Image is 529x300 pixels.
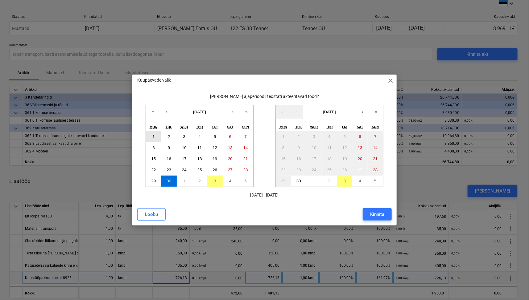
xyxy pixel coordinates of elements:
[207,142,223,153] button: September 12, 2025
[306,164,322,176] button: September 24, 2025
[213,168,217,172] abbr: September 26, 2025
[214,134,216,139] abbr: September 5, 2025
[238,176,253,187] button: October 5, 2025
[228,168,233,172] abbr: September 27, 2025
[298,145,300,150] abbr: September 9, 2025
[298,134,300,139] abbr: September 2, 2025
[229,134,231,139] abbr: September 6, 2025
[183,134,185,139] abbr: September 3, 2025
[296,168,301,172] abbr: September 23, 2025
[306,176,322,187] button: October 1, 2025
[212,125,217,129] abbr: Friday
[242,125,249,129] abbr: Sunday
[291,142,307,153] button: September 9, 2025
[374,179,376,183] abbr: October 5, 2025
[306,153,322,164] button: September 17, 2025
[177,164,192,176] button: September 24, 2025
[177,131,192,142] button: September 3, 2025
[177,142,192,153] button: September 10, 2025
[197,156,202,161] abbr: September 18, 2025
[137,77,171,83] p: Kuupäevade valik
[196,125,203,129] abbr: Thursday
[356,105,370,119] button: ›
[276,164,291,176] button: September 22, 2025
[387,77,394,84] span: close
[151,156,156,161] abbr: September 15, 2025
[344,179,346,183] abbr: October 3, 2025
[276,176,291,187] button: September 29, 2025
[197,145,202,150] abbr: September 11, 2025
[151,179,156,183] abbr: September 29, 2025
[177,176,192,187] button: October 1, 2025
[177,153,192,164] button: September 17, 2025
[146,142,161,153] button: September 8, 2025
[161,176,177,187] button: September 30, 2025
[243,156,248,161] abbr: September 21, 2025
[240,105,253,119] button: »
[146,153,161,164] button: September 15, 2025
[303,105,356,119] button: [DATE]
[197,168,202,172] abbr: September 25, 2025
[368,164,383,176] button: September 28, 2025
[192,164,207,176] button: September 25, 2025
[328,179,330,183] abbr: October 2, 2025
[337,176,353,187] button: October 3, 2025
[192,153,207,164] button: September 18, 2025
[281,168,286,172] abbr: September 22, 2025
[358,156,362,161] abbr: September 20, 2025
[152,134,155,139] abbr: September 1, 2025
[358,145,362,150] abbr: September 13, 2025
[296,156,301,161] abbr: September 16, 2025
[193,110,206,114] span: [DATE]
[306,131,322,142] button: September 3, 2025
[228,145,233,150] abbr: September 13, 2025
[182,145,187,150] abbr: September 10, 2025
[276,153,291,164] button: September 15, 2025
[342,168,347,172] abbr: September 26, 2025
[137,192,392,198] p: [DATE] - [DATE]
[282,145,284,150] abbr: September 8, 2025
[322,142,337,153] button: September 11, 2025
[359,134,361,139] abbr: September 6, 2025
[326,125,333,129] abbr: Thursday
[152,145,155,150] abbr: September 8, 2025
[337,164,353,176] button: September 26, 2025
[150,125,158,129] abbr: Monday
[328,134,330,139] abbr: September 4, 2025
[161,153,177,164] button: September 16, 2025
[337,153,353,164] button: September 19, 2025
[344,134,346,139] abbr: September 5, 2025
[352,176,368,187] button: October 4, 2025
[352,142,368,153] button: September 13, 2025
[322,164,337,176] button: September 25, 2025
[282,134,284,139] abbr: September 1, 2025
[173,105,226,119] button: [DATE]
[182,168,187,172] abbr: September 24, 2025
[358,168,362,172] abbr: September 27, 2025
[322,153,337,164] button: September 18, 2025
[313,179,315,183] abbr: October 1, 2025
[368,153,383,164] button: September 21, 2025
[368,142,383,153] button: September 14, 2025
[229,179,231,183] abbr: October 4, 2025
[238,131,253,142] button: September 7, 2025
[223,164,238,176] button: September 27, 2025
[238,164,253,176] button: September 28, 2025
[145,210,158,218] div: Loobu
[352,131,368,142] button: September 6, 2025
[373,156,378,161] abbr: September 21, 2025
[228,156,233,161] abbr: September 20, 2025
[244,179,246,183] abbr: October 5, 2025
[192,176,207,187] button: October 2, 2025
[180,125,188,129] abbr: Wednesday
[368,176,383,187] button: October 5, 2025
[166,125,172,129] abbr: Tuesday
[146,105,159,119] button: «
[244,134,246,139] abbr: September 7, 2025
[192,142,207,153] button: September 11, 2025
[327,156,332,161] abbr: September 18, 2025
[327,168,332,172] abbr: September 25, 2025
[167,168,171,172] abbr: September 23, 2025
[276,142,291,153] button: September 8, 2025
[312,145,316,150] abbr: September 10, 2025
